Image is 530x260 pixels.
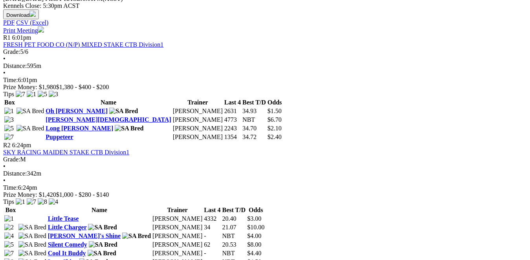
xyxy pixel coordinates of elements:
td: [PERSON_NAME] [172,133,223,141]
span: $6.70 [268,116,282,123]
img: SA Bred [88,250,116,257]
img: 7 [16,91,25,98]
span: $1,380 - $400 - $200 [56,84,109,90]
img: 3 [49,91,58,98]
span: Grade: [3,156,20,163]
img: SA Bred [17,108,44,115]
span: • [3,55,6,62]
td: [PERSON_NAME] [172,107,223,115]
span: • [3,177,6,184]
a: Little Tease [48,215,79,222]
img: 5 [4,125,14,132]
a: PDF [3,19,15,26]
span: R1 [3,34,11,41]
img: SA Bred [109,108,138,115]
th: Best T/D [222,206,246,214]
div: 595m [3,62,527,70]
img: SA Bred [18,250,46,257]
td: [PERSON_NAME] [152,223,203,231]
div: Kennels Close: 5:30pm ACST [3,2,527,9]
span: Time: [3,77,18,83]
img: 7 [27,198,36,205]
td: 34.70 [242,125,266,132]
td: 21.07 [222,223,246,231]
span: Box [6,207,16,213]
img: 7 [4,134,14,141]
td: 34.72 [242,133,266,141]
th: Last 4 [224,99,241,106]
span: Tips [3,91,14,97]
span: $1,000 - $280 - $140 [56,191,109,198]
span: $4.00 [247,233,261,239]
td: [PERSON_NAME] [172,125,223,132]
td: NBT [242,116,266,124]
img: SA Bred [88,224,117,231]
th: Odds [247,206,265,214]
span: $2.40 [268,134,282,140]
span: Distance: [3,170,27,177]
img: 5 [4,241,14,248]
img: 8 [38,198,47,205]
a: Oh [PERSON_NAME] [46,108,108,114]
img: SA Bred [17,125,44,132]
img: 1 [27,91,36,98]
img: SA Bred [18,241,46,248]
a: CSV (Excel) [16,19,48,26]
span: • [3,70,6,76]
td: - [204,232,221,240]
img: 5 [38,91,47,98]
img: 1 [4,108,14,115]
div: 6:01pm [3,77,527,84]
div: 6:24pm [3,184,527,191]
a: FRESH PET FOOD CO (N/P) MIXED STAKE CTB Division1 [3,41,163,48]
span: • [3,163,6,170]
span: Distance: [3,62,27,69]
td: [PERSON_NAME] [152,241,203,249]
td: [PERSON_NAME] [152,215,203,223]
span: Box [4,99,15,106]
td: 62 [204,241,221,249]
td: - [204,249,221,257]
td: 2631 [224,107,241,115]
a: [PERSON_NAME][DEMOGRAPHIC_DATA] [46,116,171,123]
td: [PERSON_NAME] [152,232,203,240]
img: SA Bred [18,233,46,240]
div: M [3,156,527,163]
a: Cool It Buddy [48,250,86,256]
img: printer.svg [38,26,44,33]
a: Silent Comedy [48,241,87,248]
img: 4 [4,233,14,240]
a: Puppeteer [46,134,73,140]
th: Name [48,206,151,214]
td: NBT [222,232,246,240]
a: SKY RACING MAIDEN STAKE CTB Division1 [3,149,129,156]
span: $1.50 [268,108,282,114]
a: Long [PERSON_NAME] [46,125,113,132]
span: Grade: [3,48,20,55]
div: 5/6 [3,48,527,55]
div: 342m [3,170,527,177]
td: 2243 [224,125,241,132]
th: Trainer [152,206,203,214]
td: 34.93 [242,107,266,115]
td: [PERSON_NAME] [152,249,203,257]
span: $2.10 [268,125,282,132]
img: 2 [4,224,14,231]
a: Little Charger [48,224,87,231]
span: $10.00 [247,224,264,231]
div: Prize Money: $1,420 [3,191,527,198]
td: 20.40 [222,215,246,223]
img: 3 [4,116,14,123]
th: Odds [267,99,282,106]
span: $8.00 [247,241,261,248]
img: 7 [4,250,14,257]
span: Tips [3,198,14,205]
th: Best T/D [242,99,266,106]
td: 20.53 [222,241,246,249]
th: Trainer [172,99,223,106]
a: [PERSON_NAME]'s Shine [48,233,121,239]
div: Prize Money: $1,980 [3,84,527,91]
img: 4 [49,198,58,205]
td: 4332 [204,215,221,223]
th: Name [45,99,171,106]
